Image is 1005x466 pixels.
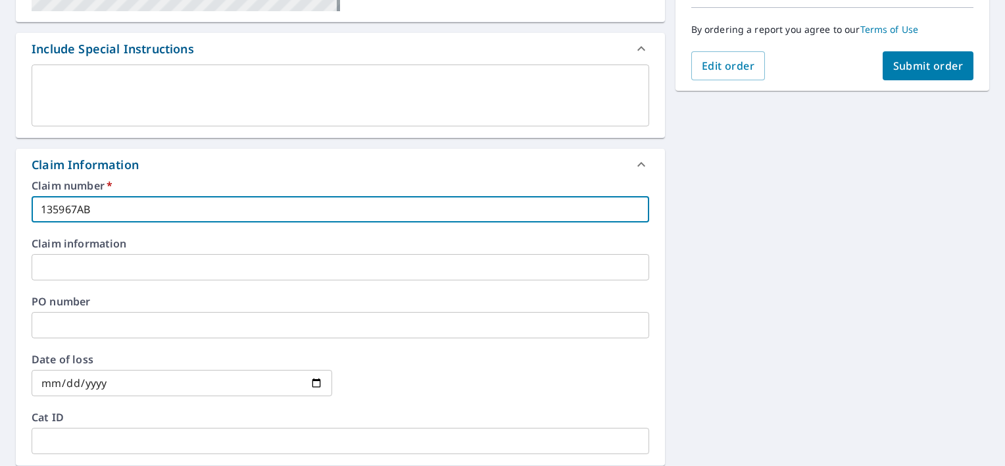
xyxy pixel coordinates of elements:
[32,40,194,58] div: Include Special Instructions
[16,33,665,65] div: Include Special Instructions
[32,412,649,423] label: Cat ID
[16,149,665,180] div: Claim Information
[691,51,766,80] button: Edit order
[860,23,919,36] a: Terms of Use
[32,180,649,191] label: Claim number
[32,238,649,249] label: Claim information
[702,59,755,73] span: Edit order
[32,296,649,307] label: PO number
[883,51,974,80] button: Submit order
[691,24,973,36] p: By ordering a report you agree to our
[32,354,332,365] label: Date of loss
[893,59,964,73] span: Submit order
[32,156,139,174] div: Claim Information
